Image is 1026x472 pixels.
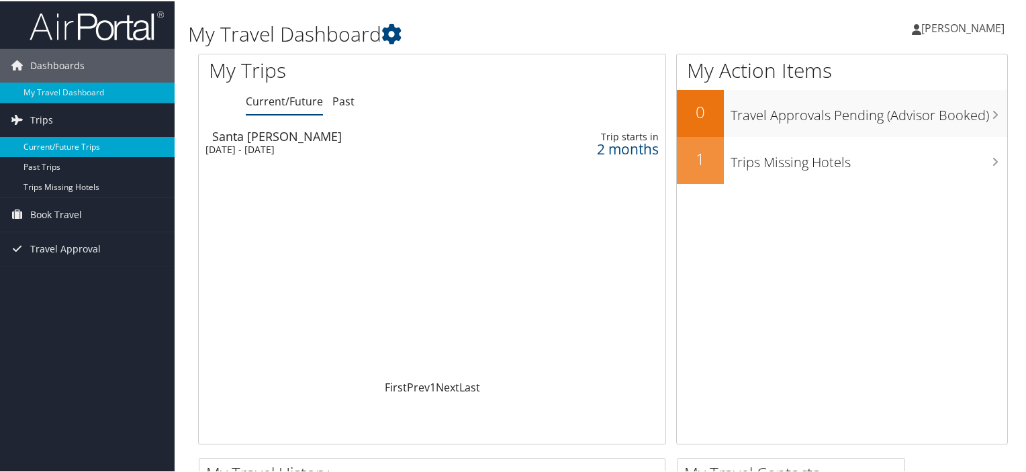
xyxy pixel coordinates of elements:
h2: 0 [677,99,724,122]
a: 0Travel Approvals Pending (Advisor Booked) [677,89,1007,136]
div: Trip starts in [547,130,659,142]
div: [DATE] - [DATE] [205,142,494,154]
a: 1Trips Missing Hotels [677,136,1007,183]
h2: 1 [677,146,724,169]
span: Dashboards [30,48,85,81]
h1: My Trips [209,55,461,83]
div: Santa [PERSON_NAME] [212,129,501,141]
span: Travel Approval [30,231,101,265]
a: Current/Future [246,93,323,107]
h3: Trips Missing Hotels [731,145,1007,171]
a: Next [436,379,459,393]
a: Past [332,93,355,107]
a: Last [459,379,480,393]
a: [PERSON_NAME] [912,7,1018,47]
div: 2 months [547,142,659,154]
h1: My Travel Dashboard [188,19,741,47]
a: 1 [430,379,436,393]
img: airportal-logo.png [30,9,164,40]
span: Book Travel [30,197,82,230]
h3: Travel Approvals Pending (Advisor Booked) [731,98,1007,124]
a: Prev [407,379,430,393]
h1: My Action Items [677,55,1007,83]
span: [PERSON_NAME] [921,19,1005,34]
span: Trips [30,102,53,136]
a: First [385,379,407,393]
